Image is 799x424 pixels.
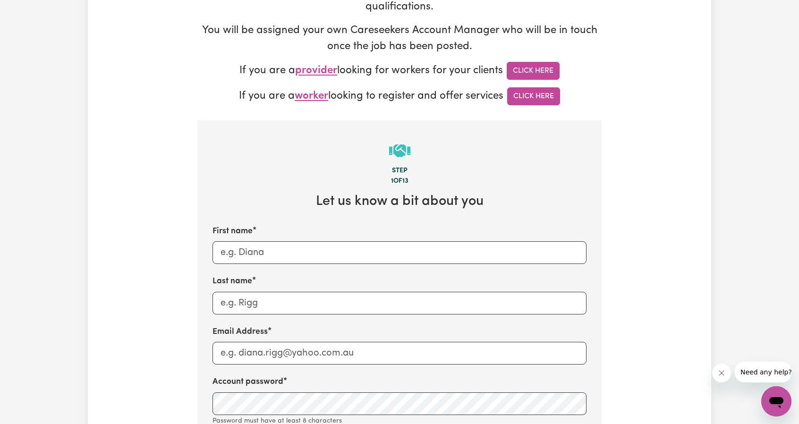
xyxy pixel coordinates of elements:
h2: Let us know a bit about you [212,194,586,210]
label: Email Address [212,326,268,338]
a: Click Here [507,87,560,105]
span: provider [295,66,337,76]
label: Account password [212,376,283,388]
input: e.g. Diana [212,241,586,264]
input: e.g. Rigg [212,292,586,314]
iframe: Button to launch messaging window [761,386,791,416]
p: You will be assigned your own Careseekers Account Manager who will be in touch once the job has b... [197,23,602,54]
label: Last name [212,275,252,288]
div: Step [212,166,586,176]
span: Need any help? [6,7,57,14]
input: e.g. diana.rigg@yahoo.com.au [212,342,586,365]
span: worker [295,91,328,102]
a: Click Here [507,62,560,80]
iframe: Close message [712,364,731,382]
p: If you are a looking to register and offer services [197,87,602,105]
div: 1 of 13 [212,176,586,187]
p: If you are a looking for workers for your clients [197,62,602,80]
iframe: Message from company [735,362,791,382]
label: First name [212,225,253,237]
